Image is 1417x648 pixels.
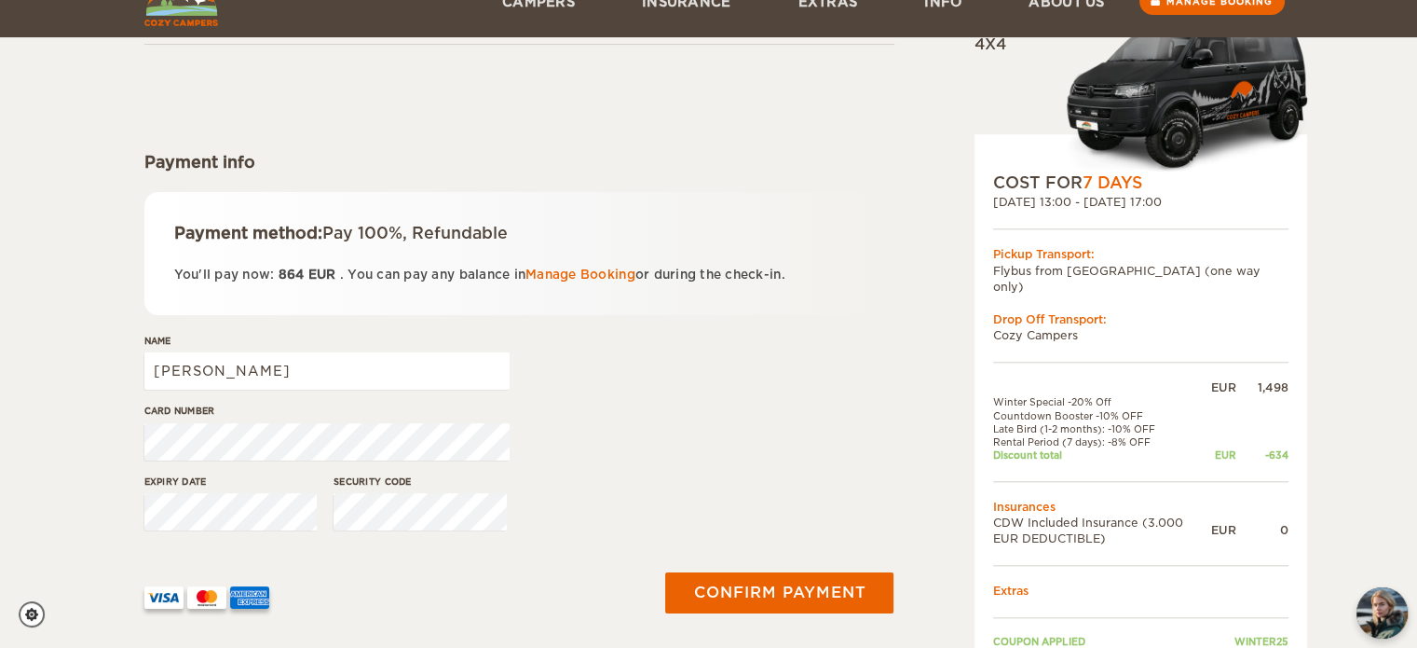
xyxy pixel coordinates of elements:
[1211,523,1236,539] div: EUR
[1356,587,1408,639] button: chat-button
[993,435,1211,448] td: Rental Period (7 days): -8% OFF
[1236,379,1288,395] div: 1,498
[174,264,865,285] p: You'll pay now: . You can pay any balance in or during the check-in.
[525,268,635,282] a: Manage Booking
[322,224,508,242] span: Pay 100%, Refundable
[334,475,507,489] label: Security code
[993,449,1211,462] td: Discount total
[993,499,1288,515] td: Insurances
[1049,19,1307,172] img: Cozy-3.png
[993,327,1288,343] td: Cozy Campers
[174,222,865,244] div: Payment method:
[993,311,1288,327] div: Drop Off Transport:
[993,409,1211,422] td: Countdown Booster -10% OFF
[993,195,1288,211] div: [DATE] 13:00 - [DATE] 17:00
[665,572,893,614] button: Confirm payment
[308,268,336,282] span: EUR
[144,586,184,609] img: VISA
[144,151,894,173] div: Payment info
[993,263,1288,295] td: Flybus from [GEOGRAPHIC_DATA] (one way only)
[279,268,305,282] span: 864
[1211,379,1236,395] div: EUR
[1083,173,1142,192] span: 7 Days
[187,586,226,609] img: mastercard
[19,601,57,627] a: Cookie settings
[993,172,1288,194] div: COST FOR
[144,475,318,489] label: Expiry date
[993,247,1288,263] div: Pickup Transport:
[993,583,1288,599] td: Extras
[974,13,1307,172] div: Automatic 4x4
[1356,587,1408,639] img: Freyja at Cozy Campers
[230,586,269,609] img: AMEX
[144,334,510,348] label: Name
[1211,449,1236,462] div: EUR
[993,396,1211,409] td: Winter Special -20% Off
[993,422,1211,435] td: Late Bird (1-2 months): -10% OFF
[1236,523,1288,539] div: 0
[993,515,1211,546] td: CDW Included Insurance (3.000 EUR DEDUCTIBLE)
[1236,449,1288,462] div: -634
[144,404,510,418] label: Card number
